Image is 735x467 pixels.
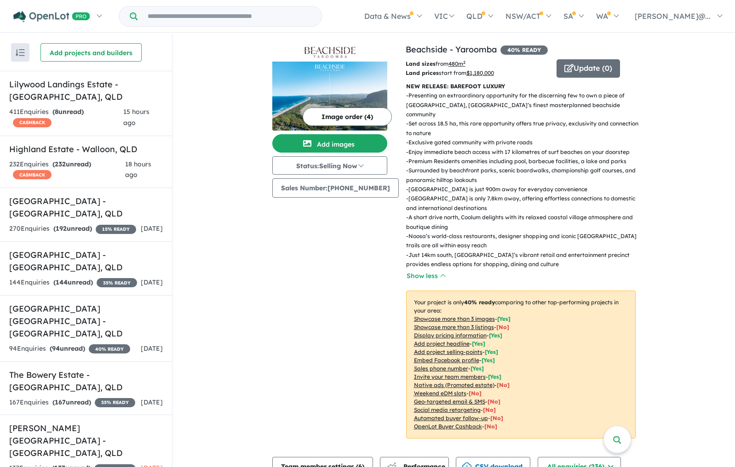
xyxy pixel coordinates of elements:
span: 15 % READY [96,225,136,234]
span: [DATE] [141,398,163,406]
div: 270 Enquir ies [9,223,136,234]
span: [ Yes ] [497,315,511,322]
div: 94 Enquir ies [9,343,130,354]
img: Openlot PRO Logo White [13,11,90,23]
span: 15 hours ago [123,108,149,127]
strong: ( unread) [53,224,92,233]
p: - Surrounded by beachfront parks, scenic boardwalks, championship golf courses, and panoramic hil... [406,166,643,185]
u: 480 m [448,60,465,67]
b: 40 % ready [464,299,495,306]
button: Add images [272,134,387,153]
span: 8 [55,108,58,116]
h5: Highland Estate - Walloon , QLD [9,143,163,155]
span: CASHBACK [13,170,52,179]
span: 35 % READY [97,278,137,287]
h5: Lilywood Landings Estate - [GEOGRAPHIC_DATA] , QLD [9,78,163,103]
p: - Noosa’s world-class restaurants, designer shopping and iconic [GEOGRAPHIC_DATA] trails are all ... [406,232,643,251]
a: Beachside - Yaroomba [406,44,497,55]
a: Beachside - Yaroomba LogoBeachside - Yaroomba [272,43,387,131]
span: 40 % READY [500,46,548,55]
button: Status:Selling Now [272,156,387,175]
span: [ Yes ] [471,365,484,372]
p: - Premium Residents amenities including pool, barbecue facilities, a lake and parks [406,157,643,166]
p: - [GEOGRAPHIC_DATA] is only 7.8km away, offering effortless connections to domestic and internati... [406,194,643,213]
img: sort.svg [16,49,25,56]
span: [No] [497,382,510,388]
span: [No] [469,390,482,397]
span: [PERSON_NAME]@... [635,11,711,21]
b: Land sizes [406,60,436,67]
u: Geo-targeted email & SMS [414,398,485,405]
p: - A short drive north, Coolum delights with its relaxed coastal village atmosphere and boutique d... [406,213,643,232]
u: Sales phone number [414,365,468,372]
span: 232 [55,160,66,168]
span: [ Yes ] [485,348,498,355]
u: Invite your team members [414,373,486,380]
b: Land prices [406,69,439,76]
p: from [406,59,550,68]
span: [DATE] [141,224,163,233]
span: [ Yes ] [488,373,501,380]
strong: ( unread) [53,278,93,286]
u: $ 1,180,000 [466,69,494,76]
button: Update (0) [557,59,620,78]
h5: The Bowery Estate - [GEOGRAPHIC_DATA] , QLD [9,369,163,393]
p: start from [406,68,550,78]
u: Display pricing information [414,332,487,339]
u: OpenLot Buyer Cashback [414,423,482,430]
strong: ( unread) [52,108,84,116]
p: - [GEOGRAPHIC_DATA] is just 900m away for everyday convenience [406,185,643,194]
button: Show less [406,271,446,281]
strong: ( unread) [52,398,91,406]
button: Add projects and builders [40,43,142,62]
div: 232 Enquir ies [9,159,125,181]
div: 411 Enquir ies [9,107,123,129]
h5: [GEOGRAPHIC_DATA] - [GEOGRAPHIC_DATA] , QLD [9,195,163,220]
span: 192 [56,224,67,233]
u: Add project headline [414,340,470,347]
button: Image order (4) [303,108,392,126]
strong: ( unread) [50,344,85,353]
span: [No] [483,406,496,413]
u: Weekend eDM slots [414,390,466,397]
sup: 2 [463,60,465,65]
u: Embed Facebook profile [414,357,479,364]
span: CASHBACK [13,118,52,127]
span: [ Yes ] [472,340,485,347]
p: - Exclusive gated community with private roads [406,138,643,147]
span: [ Yes ] [482,357,495,364]
p: - Presenting an extraordinary opportunity for the discerning few to own a piece of [GEOGRAPHIC_DA... [406,91,643,119]
span: [ Yes ] [489,332,502,339]
h5: [GEOGRAPHIC_DATA] - [GEOGRAPHIC_DATA] , QLD [9,249,163,273]
p: - Just 14km south, [GEOGRAPHIC_DATA]’s vibrant retail and entertainment precinct provides endless... [406,251,643,269]
input: Try estate name, suburb, builder or developer [139,6,320,26]
h5: [GEOGRAPHIC_DATA] [GEOGRAPHIC_DATA] - [GEOGRAPHIC_DATA] , QLD [9,302,163,340]
span: 167 [55,398,66,406]
div: 167 Enquir ies [9,397,135,408]
span: 18 hours ago [125,160,151,179]
img: Beachside - Yaroomba [272,62,387,131]
h5: [PERSON_NAME][GEOGRAPHIC_DATA] - [GEOGRAPHIC_DATA] , QLD [9,422,163,459]
span: [No] [484,423,497,430]
span: 94 [52,344,60,353]
button: Sales Number:[PHONE_NUMBER] [272,178,399,198]
span: [ No ] [496,324,509,330]
u: Add project selling-points [414,348,482,355]
p: Your project is only comparing to other top-performing projects in your area: - - - - - - - - - -... [406,290,636,439]
span: [No] [490,415,503,421]
u: Social media retargeting [414,406,481,413]
p: NEW RELEASE: BAREFOOT LUXURY [406,82,636,91]
span: 35 % READY [95,398,135,407]
span: 40 % READY [89,344,130,353]
u: Showcase more than 3 listings [414,324,494,330]
span: [DATE] [141,278,163,286]
img: Beachside - Yaroomba Logo [276,47,384,58]
span: 144 [56,278,68,286]
span: [DATE] [141,344,163,353]
p: - Enjoy immediate beach access with 17 kilometres of surf beaches on your doorstep [406,148,643,157]
span: [No] [488,398,500,405]
strong: ( unread) [52,160,91,168]
u: Native ads (Promoted estate) [414,382,494,388]
u: Automated buyer follow-up [414,415,488,421]
u: Showcase more than 3 images [414,315,495,322]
